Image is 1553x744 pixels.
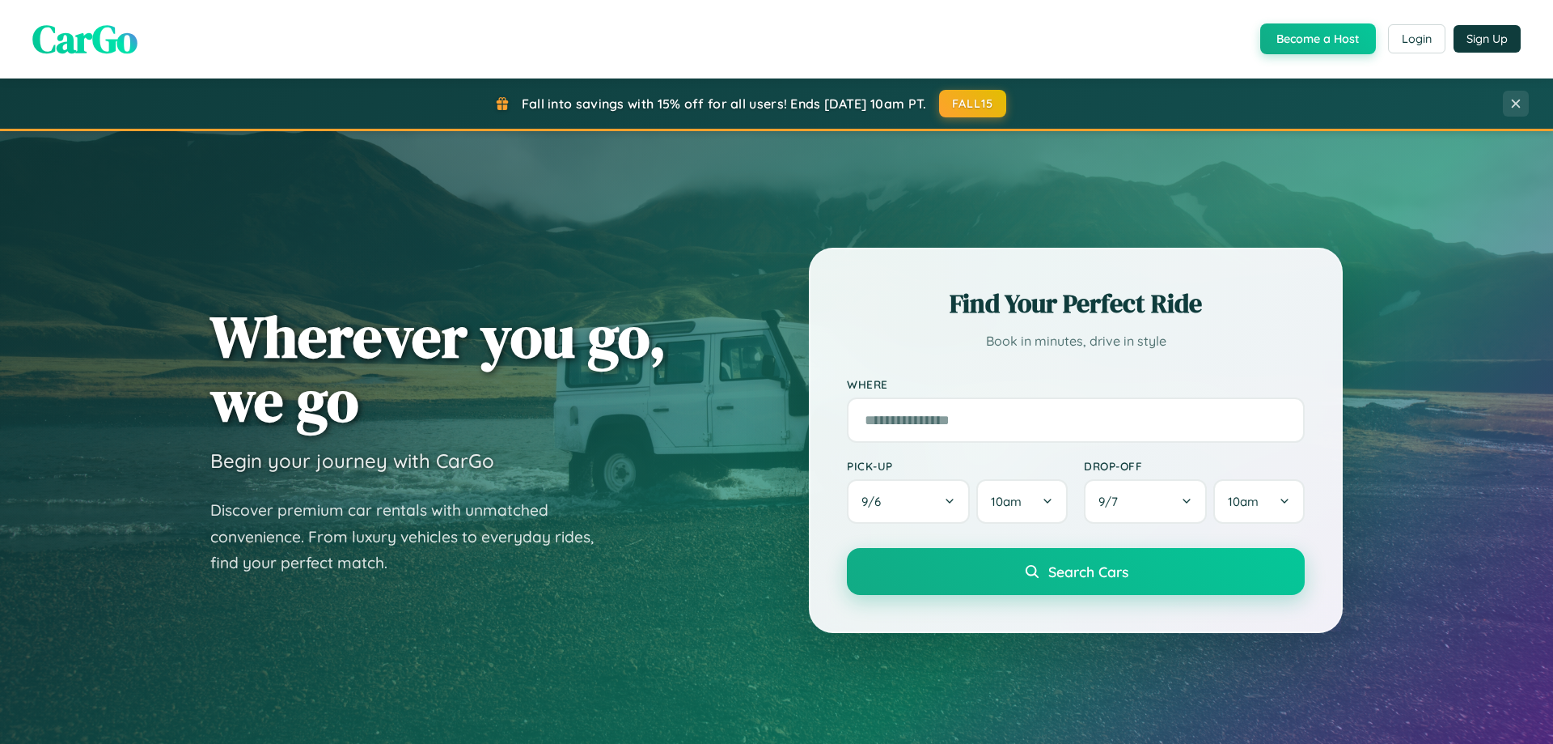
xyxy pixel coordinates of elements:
[210,497,615,576] p: Discover premium car rentals with unmatched convenience. From luxury vehicles to everyday rides, ...
[1084,459,1305,473] label: Drop-off
[1388,24,1445,53] button: Login
[847,377,1305,391] label: Where
[847,548,1305,595] button: Search Cars
[1084,479,1207,524] button: 9/7
[1098,494,1126,509] span: 9 / 7
[210,449,494,473] h3: Begin your journey with CarGo
[1213,479,1305,524] button: 10am
[1260,23,1376,54] button: Become a Host
[847,459,1068,473] label: Pick-up
[522,96,927,112] span: Fall into savings with 15% off for all users! Ends [DATE] 10am PT.
[1048,563,1128,580] span: Search Cars
[976,479,1068,524] button: 10am
[1228,494,1259,509] span: 10am
[847,479,970,524] button: 9/6
[861,494,889,509] span: 9 / 6
[847,286,1305,321] h2: Find Your Perfect Ride
[210,304,666,432] h1: Wherever you go, we go
[991,494,1022,509] span: 10am
[1454,25,1521,53] button: Sign Up
[939,90,1007,117] button: FALL15
[32,12,138,66] span: CarGo
[847,329,1305,353] p: Book in minutes, drive in style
